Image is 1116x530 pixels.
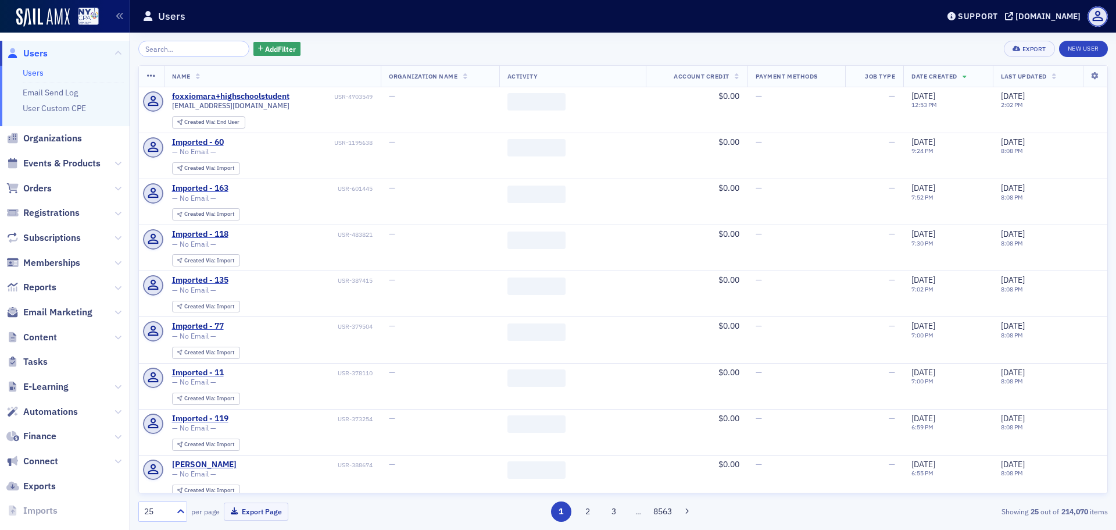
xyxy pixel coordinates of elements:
[23,480,56,493] span: Exports
[184,303,217,310] span: Created Via :
[226,139,373,147] div: USR-1195638
[1001,239,1023,247] time: 8:08 PM
[144,506,170,518] div: 25
[1001,321,1025,331] span: [DATE]
[172,183,228,194] a: Imported - 163
[1001,275,1025,285] span: [DATE]
[958,11,998,22] div: Support
[172,393,240,405] div: Created Via: Import
[718,321,739,331] span: $0.00
[604,501,624,522] button: 3
[389,137,395,147] span: —
[911,183,935,193] span: [DATE]
[889,275,895,285] span: —
[172,321,224,332] div: Imported - 77
[172,275,228,286] a: Imported - 135
[889,137,895,147] span: —
[911,91,935,101] span: [DATE]
[1059,506,1090,517] strong: 214,070
[253,42,301,56] button: AddFilter
[172,254,240,266] div: Created Via: Import
[184,210,217,218] span: Created Via :
[238,461,373,469] div: USR-388674
[172,116,245,129] div: Created Via: End User
[889,183,895,193] span: —
[230,277,373,284] div: USR-387415
[718,137,739,147] span: $0.00
[507,278,566,295] span: ‌
[507,415,566,433] span: ‌
[184,348,217,356] span: Created Via :
[6,331,57,344] a: Content
[889,321,895,331] span: —
[23,182,52,195] span: Orders
[172,469,216,478] span: — No Email —
[172,424,216,432] span: — No Email —
[911,321,935,331] span: [DATE]
[577,501,598,522] button: 2
[889,229,895,239] span: —
[23,207,80,219] span: Registrations
[158,9,185,23] h1: Users
[172,137,224,148] a: Imported - 60
[911,275,935,285] span: [DATE]
[793,506,1108,517] div: Showing out of items
[172,101,289,110] span: [EMAIL_ADDRESS][DOMAIN_NAME]
[911,459,935,469] span: [DATE]
[184,165,234,172] div: Import
[23,257,80,269] span: Memberships
[507,369,566,387] span: ‌
[389,275,395,285] span: —
[184,258,234,264] div: Import
[6,132,82,145] a: Organizations
[911,367,935,378] span: [DATE]
[23,430,56,443] span: Finance
[6,355,48,368] a: Tasks
[6,480,56,493] a: Exports
[756,367,762,378] span: —
[718,459,739,469] span: $0.00
[389,367,395,378] span: —
[1001,147,1023,155] time: 8:08 PM
[1001,331,1023,339] time: 8:08 PM
[23,47,48,60] span: Users
[23,331,57,344] span: Content
[551,501,571,522] button: 1
[911,377,933,385] time: 7:00 PM
[291,93,373,101] div: USR-4703549
[756,183,762,193] span: —
[172,378,216,386] span: — No Email —
[23,306,92,319] span: Email Marketing
[389,321,395,331] span: —
[172,229,228,240] a: Imported - 118
[6,232,81,244] a: Subscriptions
[184,119,239,126] div: End User
[226,369,373,377] div: USR-378110
[6,47,48,60] a: Users
[6,430,56,443] a: Finance
[389,413,395,424] span: —
[172,485,240,497] div: Created Via: Import
[1022,46,1046,52] div: Export
[911,193,933,201] time: 7:52 PM
[23,103,86,113] a: User Custom CPE
[1001,91,1025,101] span: [DATE]
[1001,367,1025,378] span: [DATE]
[756,137,762,147] span: —
[184,486,217,494] span: Created Via :
[172,91,289,102] div: foxxiomara+highschoolstudent
[184,394,217,402] span: Created Via :
[230,415,373,423] div: USR-373254
[718,183,739,193] span: $0.00
[224,503,288,521] button: Export Page
[184,164,217,172] span: Created Via :
[23,87,78,98] a: Email Send Log
[1001,469,1023,477] time: 8:08 PM
[756,91,762,101] span: —
[507,232,566,249] span: ‌
[389,459,395,469] span: —
[184,442,234,448] div: Import
[756,321,762,331] span: —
